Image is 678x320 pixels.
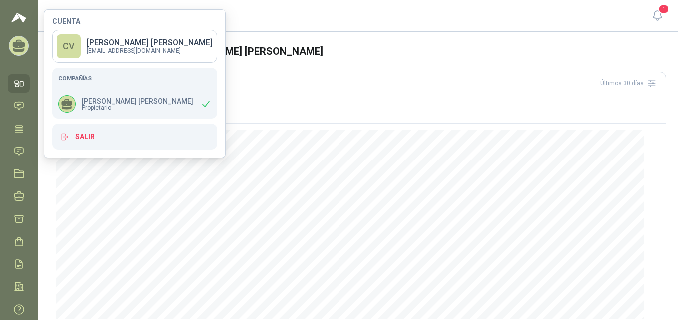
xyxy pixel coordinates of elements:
[66,44,666,59] h3: Bienvenido de nuevo [PERSON_NAME] [PERSON_NAME]
[87,39,213,47] p: [PERSON_NAME] [PERSON_NAME]
[658,4,669,14] span: 1
[52,89,217,119] div: [PERSON_NAME] [PERSON_NAME]Propietario
[82,98,193,105] p: [PERSON_NAME] [PERSON_NAME]
[648,7,666,25] button: 1
[600,75,660,91] div: Últimos 30 días
[56,103,660,109] p: Número de solicitudes nuevas por día
[57,34,81,58] div: CV
[52,30,217,63] a: CV[PERSON_NAME] [PERSON_NAME][EMAIL_ADDRESS][DOMAIN_NAME]
[52,124,217,150] button: Salir
[11,12,26,24] img: Logo peakr
[71,8,115,22] h1: Dashboard
[58,74,211,83] h5: Compañías
[87,48,213,54] p: [EMAIL_ADDRESS][DOMAIN_NAME]
[82,105,193,111] span: Propietario
[52,18,217,25] h4: Cuenta
[56,91,660,103] h3: Nuevas solicitudes en mis categorías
